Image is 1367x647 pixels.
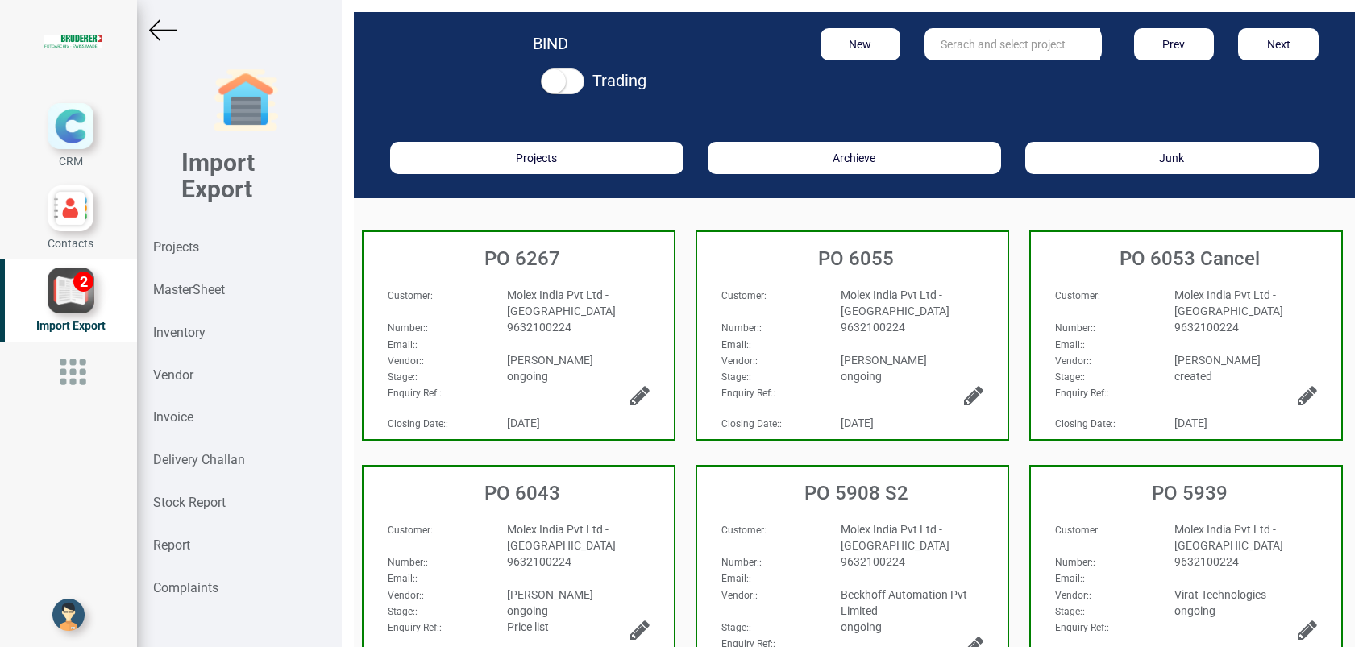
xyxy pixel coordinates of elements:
strong: Vendor: [388,355,422,367]
strong: Delivery Challan [153,452,245,467]
strong: Invoice [153,409,193,425]
h3: PO 6055 [705,248,1008,269]
span: : [721,371,751,383]
strong: Customer [721,290,764,301]
strong: Enquiry Ref: [1055,622,1107,633]
h3: PO 5908 S2 [705,483,1008,504]
span: 9632100224 [1174,555,1239,568]
span: : [1055,606,1085,617]
span: : [388,606,418,617]
span: : [1055,290,1100,301]
strong: Enquiry Ref: [1055,388,1107,399]
span: : [388,322,428,334]
strong: Vendor: [388,590,422,601]
div: 2 [73,272,93,292]
span: Molex India Pvt Ltd - [GEOGRAPHIC_DATA] [1174,288,1283,317]
span: : [388,290,433,301]
span: : [388,388,442,399]
span: : [388,573,418,584]
span: : [721,573,751,584]
span: : [388,590,424,601]
span: [PERSON_NAME] [1174,354,1261,367]
strong: Stage: [388,371,415,383]
span: : [721,339,751,350]
span: [PERSON_NAME] [841,354,927,367]
span: : [1055,557,1095,568]
strong: Number: [388,322,426,334]
span: Virat Technologies [1174,588,1266,601]
strong: Email: [388,339,415,350]
span: : [721,622,751,633]
span: : [388,355,424,367]
strong: Number: [721,322,759,334]
button: Next [1238,28,1319,60]
span: Beckhoff Automation Pvt Limited [841,588,967,617]
strong: Inventory [153,325,206,340]
span: : [388,371,418,383]
button: New [821,28,901,60]
span: CRM [59,155,83,168]
span: : [721,418,782,429]
span: : [1055,339,1085,350]
button: Archieve [708,142,1001,174]
span: ongoing [841,370,882,383]
strong: Customer [388,525,430,536]
span: ongoing [507,370,548,383]
strong: Email: [1055,339,1082,350]
span: : [388,525,433,536]
strong: Number: [1055,557,1093,568]
span: [DATE] [841,417,874,429]
span: : [721,525,767,536]
strong: Vendor: [1055,355,1089,367]
span: Molex India Pvt Ltd - [GEOGRAPHIC_DATA] [841,523,949,552]
span: ongoing [841,620,882,633]
span: : [388,622,442,633]
strong: Customer [1055,525,1098,536]
span: created [1174,370,1212,383]
span: : [721,322,762,334]
strong: BIND [533,34,568,53]
strong: Customer [388,290,430,301]
strong: Stage: [721,371,749,383]
strong: Vendor [153,367,193,383]
strong: Email: [721,573,749,584]
span: : [1055,371,1085,383]
strong: Stage: [1055,606,1082,617]
img: garage-closed.png [214,68,278,133]
span: [PERSON_NAME] [507,354,593,367]
span: : [721,355,758,367]
h3: PO 6043 [372,483,674,504]
span: ongoing [507,604,548,617]
span: : [388,418,448,429]
span: : [721,290,767,301]
strong: Closing Date: [721,418,779,429]
span: : [721,557,762,568]
strong: Email: [721,339,749,350]
span: 9632100224 [507,555,571,568]
span: : [388,557,428,568]
span: : [1055,573,1085,584]
strong: Report [153,537,190,553]
span: Contacts [48,237,93,250]
span: Molex India Pvt Ltd - [GEOGRAPHIC_DATA] [507,288,616,317]
strong: Enquiry Ref: [721,388,773,399]
span: : [721,388,775,399]
strong: Email: [388,573,415,584]
span: [PERSON_NAME] [507,588,593,601]
span: 9632100224 [507,321,571,334]
span: Molex India Pvt Ltd - [GEOGRAPHIC_DATA] [1174,523,1283,552]
strong: Stock Report [153,495,226,510]
input: Serach and select project [924,28,1100,60]
h3: PO 6053 Cancel [1039,248,1341,269]
span: Import Export [36,319,106,332]
strong: Trading [592,71,646,90]
button: Prev [1134,28,1215,60]
span: : [1055,322,1095,334]
strong: Stage: [1055,371,1082,383]
strong: Number: [721,557,759,568]
span: : [1055,418,1116,429]
span: [DATE] [507,417,540,429]
strong: Vendor: [1055,590,1089,601]
strong: Email: [1055,573,1082,584]
strong: Stage: [721,622,749,633]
